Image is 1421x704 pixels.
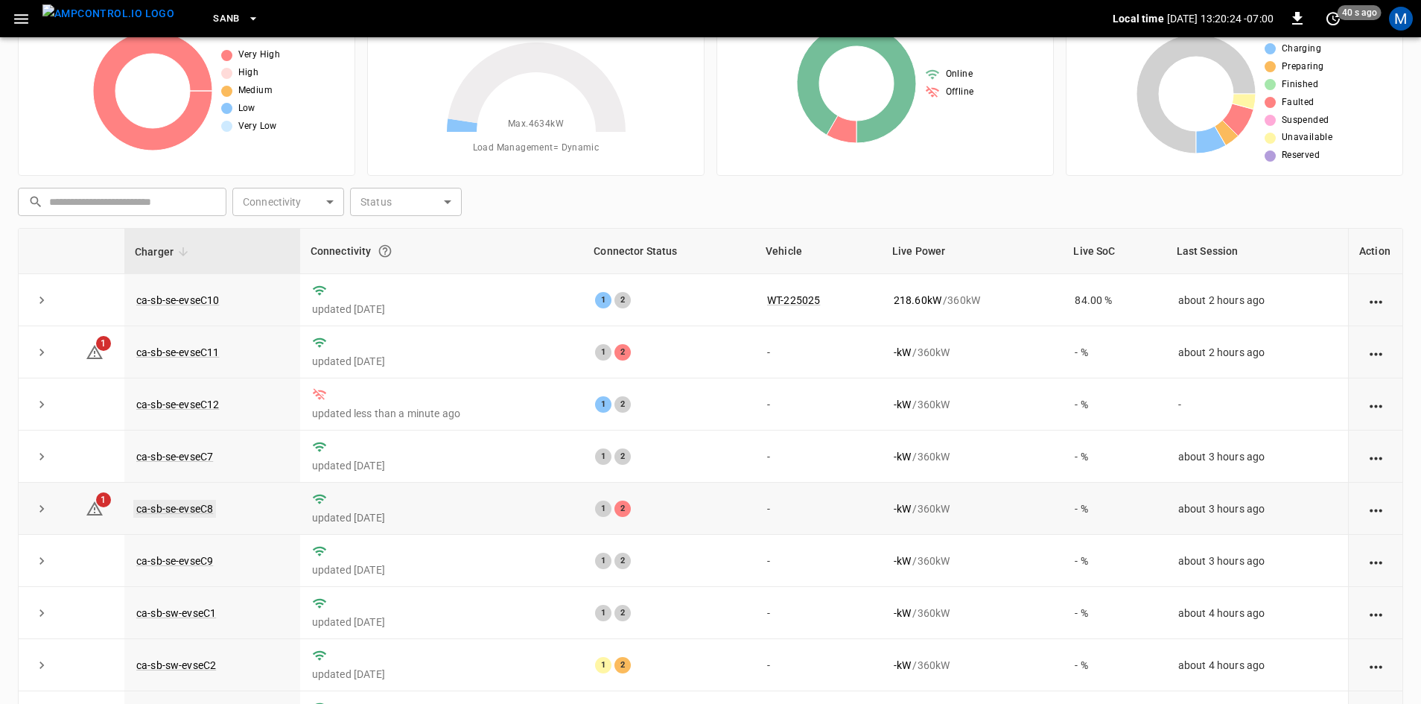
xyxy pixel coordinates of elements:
td: - [755,535,882,587]
div: 1 [595,501,611,517]
span: Charger [135,243,193,261]
span: Faulted [1282,95,1314,110]
button: expand row [31,289,53,311]
button: expand row [31,498,53,520]
td: - % [1063,326,1166,378]
th: Connector Status [583,229,755,274]
td: - [1166,378,1348,431]
span: Reserved [1282,148,1320,163]
div: action cell options [1367,397,1385,412]
td: about 4 hours ago [1166,639,1348,691]
p: updated [DATE] [312,615,572,630]
a: ca-sb-sw-evseC1 [136,607,216,619]
td: about 2 hours ago [1166,326,1348,378]
div: action cell options [1367,658,1385,673]
p: - kW [894,501,911,516]
span: 1 [96,336,111,351]
p: updated [DATE] [312,667,572,682]
span: 40 s ago [1338,5,1382,20]
p: - kW [894,449,911,464]
div: 1 [595,448,611,465]
td: - [755,587,882,639]
div: 2 [614,396,631,413]
p: - kW [894,345,911,360]
p: - kW [894,606,911,621]
td: - [755,326,882,378]
td: about 3 hours ago [1166,431,1348,483]
div: action cell options [1367,554,1385,568]
span: Load Management = Dynamic [473,141,600,156]
a: ca-sb-se-evseC7 [136,451,213,463]
td: - [755,431,882,483]
th: Live Power [882,229,1063,274]
div: action cell options [1367,293,1385,308]
p: 218.60 kW [894,293,941,308]
span: Finished [1282,77,1318,92]
div: 2 [614,605,631,621]
p: updated less than a minute ago [312,406,572,421]
p: updated [DATE] [312,458,572,473]
div: 2 [614,344,631,361]
a: ca-sb-sw-evseC2 [136,659,216,671]
div: 2 [614,501,631,517]
a: ca-sb-se-evseC8 [133,500,216,518]
div: Connectivity [311,238,573,264]
div: action cell options [1367,345,1385,360]
td: about 3 hours ago [1166,483,1348,535]
div: 1 [595,657,611,673]
td: 84.00 % [1063,274,1166,326]
a: ca-sb-se-evseC10 [136,294,219,306]
button: set refresh interval [1321,7,1345,31]
td: - % [1063,431,1166,483]
p: updated [DATE] [312,354,572,369]
span: Low [238,101,255,116]
div: 2 [614,292,631,308]
div: 1 [595,344,611,361]
span: 1 [96,492,111,507]
span: Unavailable [1282,130,1332,145]
p: updated [DATE] [312,510,572,525]
th: Vehicle [755,229,882,274]
td: about 2 hours ago [1166,274,1348,326]
td: about 4 hours ago [1166,587,1348,639]
a: ca-sb-se-evseC12 [136,399,219,410]
button: Connection between the charger and our software. [372,238,398,264]
td: - % [1063,483,1166,535]
button: expand row [31,550,53,572]
a: WT-225025 [767,294,820,306]
button: expand row [31,341,53,364]
th: Last Session [1166,229,1348,274]
div: action cell options [1367,501,1385,516]
span: SanB [213,10,240,28]
span: Suspended [1282,113,1329,128]
div: / 360 kW [894,397,1051,412]
td: - [755,378,882,431]
div: action cell options [1367,606,1385,621]
td: about 3 hours ago [1166,535,1348,587]
td: - % [1063,535,1166,587]
p: - kW [894,554,911,568]
p: [DATE] 13:20:24 -07:00 [1167,11,1274,26]
a: 1 [86,502,104,514]
button: expand row [31,445,53,468]
div: / 360 kW [894,554,1051,568]
img: ampcontrol.io logo [42,4,174,23]
button: expand row [31,602,53,624]
div: / 360 kW [894,501,1051,516]
button: expand row [31,393,53,416]
p: - kW [894,658,911,673]
div: profile-icon [1389,7,1413,31]
td: - % [1063,639,1166,691]
div: 2 [614,657,631,673]
button: expand row [31,654,53,676]
td: - % [1063,378,1166,431]
div: / 360 kW [894,345,1051,360]
p: - kW [894,397,911,412]
p: Local time [1113,11,1164,26]
a: 1 [86,345,104,357]
div: / 360 kW [894,449,1051,464]
span: Max. 4634 kW [508,117,564,132]
div: action cell options [1367,449,1385,464]
p: updated [DATE] [312,562,572,577]
p: updated [DATE] [312,302,572,317]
